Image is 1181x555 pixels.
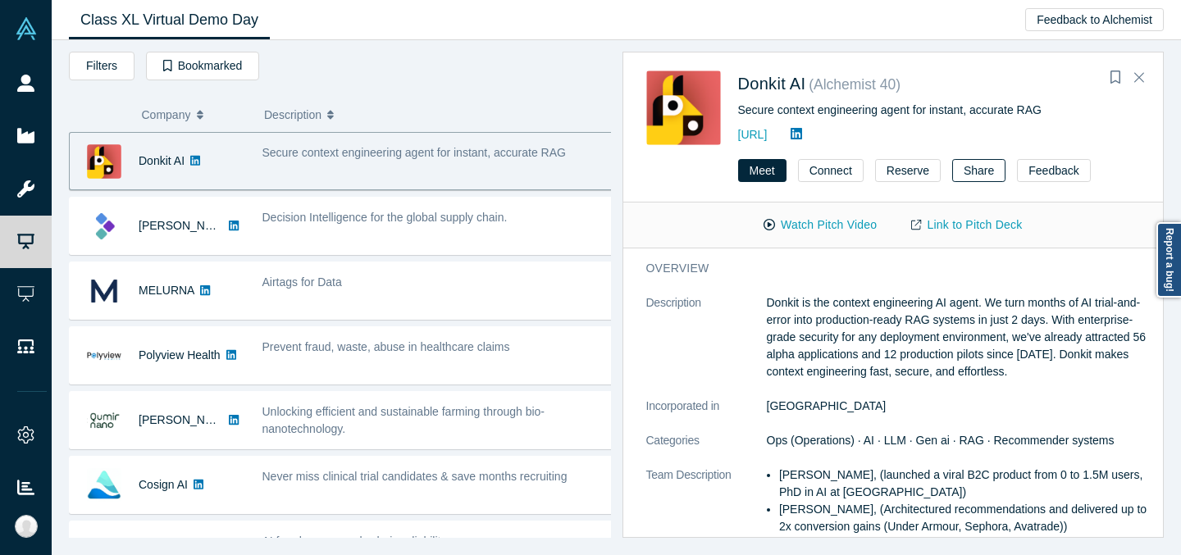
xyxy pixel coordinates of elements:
[262,405,545,435] span: Unlocking efficient and sustainable farming through bio-nanotechnology.
[646,398,767,432] dt: Incorporated in
[1156,222,1181,298] a: Report a bug!
[87,209,121,243] img: Kimaru AI's Logo
[646,260,1130,277] h3: overview
[142,98,248,132] button: Company
[146,52,259,80] button: Bookmarked
[746,211,894,239] button: Watch Pitch Video
[264,98,321,132] span: Description
[262,146,566,159] span: Secure context engineering agent for instant, accurate RAG
[767,398,1153,415] dd: [GEOGRAPHIC_DATA]
[87,144,121,179] img: Donkit AI's Logo
[738,159,787,182] button: Meet
[69,1,270,39] a: Class XL Virtual Demo Day
[738,128,768,141] a: [URL]
[809,76,901,93] small: ( Alchemist 40 )
[767,294,1153,380] p: Donkit is the context engineering AI agent. We turn months of AI trial-and-error into production-...
[646,432,767,466] dt: Categories
[87,468,121,503] img: Cosign AI's Logo
[15,515,38,538] img: Ally Hoang's Account
[87,403,121,438] img: Qumir Nano's Logo
[139,413,233,426] a: [PERSON_NAME]
[1127,65,1151,91] button: Close
[262,340,510,353] span: Prevent fraud, waste, abuse in healthcare claims
[69,52,135,80] button: Filters
[875,159,941,182] button: Reserve
[894,211,1039,239] a: Link to Pitch Deck
[262,470,568,483] span: Never miss clinical trial candidates & save months recruiting
[798,159,864,182] button: Connect
[1025,8,1164,31] button: Feedback to Alchemist
[646,294,767,398] dt: Description
[738,75,806,93] a: Donkit AI
[87,339,121,373] img: Polyview Health's Logo
[142,98,191,132] span: Company
[952,159,1005,182] button: Share
[15,17,38,40] img: Alchemist Vault Logo
[139,154,185,167] a: Donkit AI
[779,466,1152,501] li: [PERSON_NAME], (launched a viral B2C product from 0 to 1.5M users, PhD in AI at [GEOGRAPHIC_DATA])
[87,274,121,308] img: MELURNA's Logo
[738,102,1141,119] div: Secure context engineering agent for instant, accurate RAG
[264,98,600,132] button: Description
[139,284,194,297] a: MELURNA
[262,211,508,224] span: Decision Intelligence for the global supply chain.
[139,348,221,362] a: Polyview Health
[767,434,1115,447] span: Ops (Operations) · AI · LLM · Gen ai · RAG · Recommender systems
[1104,66,1127,89] button: Bookmark
[1017,159,1090,182] button: Feedback
[646,71,721,145] img: Donkit AI's Logo
[262,275,342,289] span: Airtags for Data
[262,535,447,548] span: AI for pharma supply chain reliability
[779,501,1152,535] li: [PERSON_NAME], (Architectured recommendations and delivered up to 2x conversion gains (Under Armo...
[139,219,233,232] a: [PERSON_NAME]
[139,478,188,491] a: Cosign AI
